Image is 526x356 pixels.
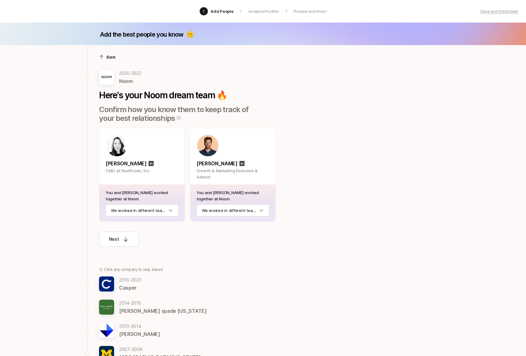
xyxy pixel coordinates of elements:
[100,30,184,39] p: Add the best people you know
[186,30,194,39] p: 🤫
[119,70,141,77] p: 2020 - 2022
[99,323,114,338] img: 638140db_8b60_4968_a94c_ae55d2dc34e9.jpg
[104,267,163,272] p: Click any company to skip ahead
[197,189,269,202] p: You and [PERSON_NAME] worked together at Noom
[248,8,279,14] p: Analyze Profiles
[119,77,141,85] p: Noom
[119,322,160,330] p: 2010 - 2014
[119,307,207,315] p: [PERSON_NAME] spade [US_STATE]
[99,70,114,85] img: 1d7ec151_c752_4dfa_816b_6b032edf3d6b.jpg
[106,135,128,156] img: 1587421749660
[197,135,218,156] img: 1576081553413
[119,284,141,292] p: Casper
[119,276,141,284] p: 2016 - 2020
[119,330,160,338] p: [PERSON_NAME]
[99,232,139,247] button: Next
[480,8,518,14] a: Save and finish later
[197,159,238,168] p: [PERSON_NAME]
[99,276,114,292] img: f9729ba1_078f_4cfa_aac7_ba0c5d0a4dd8.jpg
[106,189,178,202] p: You and [PERSON_NAME] worked together at Noom
[211,8,233,14] p: Add People
[109,235,119,243] p: Next
[197,168,269,180] p: Growth & Marketing Executive & Advisor
[106,159,147,168] p: [PERSON_NAME]
[119,346,201,353] p: 2007 - 2009
[203,8,205,14] p: 1
[119,299,207,307] p: 2014 - 2016
[99,90,276,100] p: Here's your Noom dream team 🔥
[99,300,114,315] img: 43c7a839_1778_42cd_abab_40849320a146.jpg
[106,168,178,174] p: CMO at NextFoods, Inc.
[294,8,327,14] p: Review and finish
[107,54,116,60] p: Back
[99,105,263,123] p: Confirm how you know them to keep track of your best relationships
